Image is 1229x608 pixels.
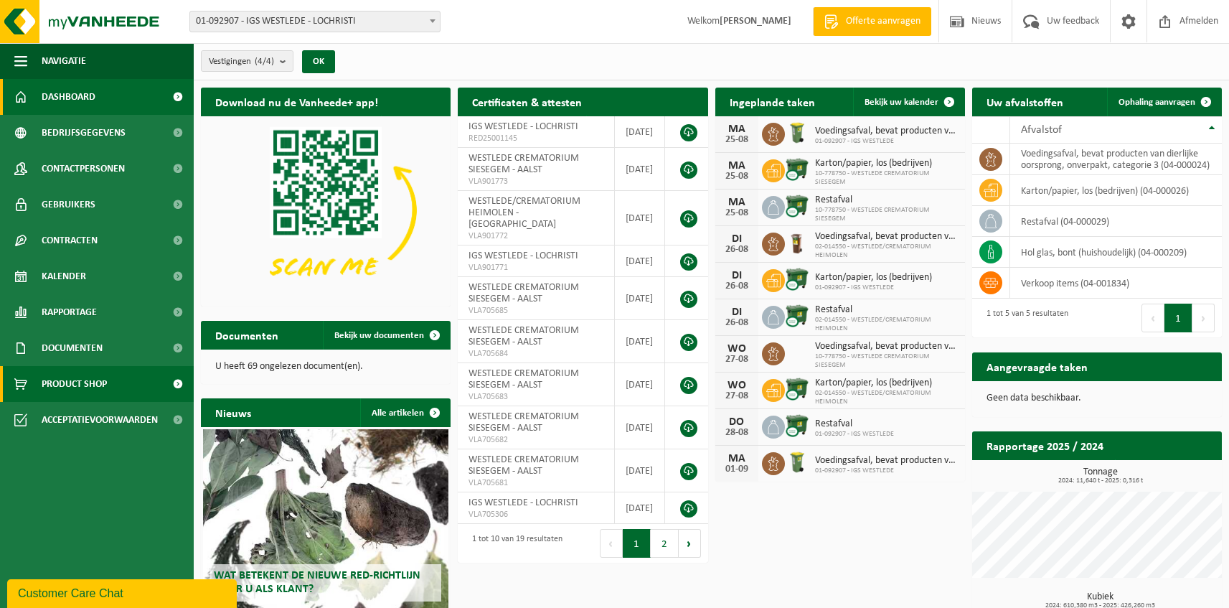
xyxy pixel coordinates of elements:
[815,169,958,187] span: 10-778750 - WESTLEDE CREMATORIUM SIESEGEM
[468,262,603,273] span: VLA901771
[1010,206,1222,237] td: restafval (04-000029)
[785,450,809,474] img: WB-0140-HPE-GN-50
[468,121,578,132] span: IGS WESTLEDE - LOCHRISTI
[623,529,651,558] button: 1
[201,88,392,116] h2: Download nu de Vanheede+ app!
[468,348,603,360] span: VLA705684
[815,418,894,430] span: Restafval
[468,196,580,230] span: WESTLEDE/CREMATORIUM HEIMOLEN - [GEOGRAPHIC_DATA]
[679,529,701,558] button: Next
[785,267,809,291] img: WB-1100-CU
[360,398,449,427] a: Alle artikelen
[815,231,958,243] span: Voedingsafval, bevat producten van dierlijke oorsprong, onverpakt, categorie 3
[722,208,751,218] div: 25-08
[615,406,666,449] td: [DATE]
[785,194,809,218] img: WB-1100-CU
[468,368,579,390] span: WESTLEDE CREMATORIUM SIESEGEM - AALST
[813,7,931,36] a: Offerte aanvragen
[615,191,666,245] td: [DATE]
[722,281,751,291] div: 26-08
[42,151,125,187] span: Contactpersonen
[842,14,924,29] span: Offerte aanvragen
[815,389,958,406] span: 02-014550 - WESTLEDE/CREMATORIUM HEIMOLEN
[42,258,86,294] span: Kalender
[42,223,98,258] span: Contracten
[815,467,958,475] span: 01-092907 - IGS WESTLEDE
[468,434,603,446] span: VLA705682
[468,497,578,508] span: IGS WESTLEDE - LOCHRISTI
[468,153,579,175] span: WESTLEDE CREMATORIUM SIESEGEM - AALST
[255,57,274,66] count: (4/4)
[815,352,958,370] span: 10-778750 - WESTLEDE CREMATORIUM SIESEGEM
[1192,304,1215,332] button: Next
[615,148,666,191] td: [DATE]
[468,305,603,317] span: VLA705685
[815,158,958,169] span: Karton/papier, los (bedrijven)
[722,172,751,182] div: 25-08
[815,126,958,137] span: Voedingsafval, bevat producten van dierlijke oorsprong, onverpakt, categorie 3
[815,206,958,223] span: 10-778750 - WESTLEDE CREMATORIUM SIESEGEM
[815,316,958,333] span: 02-014550 - WESTLEDE/CREMATORIUM HEIMOLEN
[815,378,958,389] span: Karton/papier, los (bedrijven)
[722,391,751,401] div: 27-08
[215,362,436,372] p: U heeft 69 ongelezen document(en).
[979,477,1222,485] span: 2024: 11,640 t - 2025: 0,316 t
[1010,237,1222,268] td: hol glas, bont (huishoudelijk) (04-000209)
[615,245,666,277] td: [DATE]
[468,391,603,403] span: VLA705683
[468,509,603,520] span: VLA705306
[323,321,449,350] a: Bekijk uw documenten
[1141,304,1164,332] button: Previous
[302,50,335,73] button: OK
[42,294,97,330] span: Rapportage
[201,50,293,72] button: Vestigingen(4/4)
[785,121,809,145] img: WB-0140-HPE-GN-50
[815,284,932,292] span: 01-092907 - IGS WESTLEDE
[853,88,964,116] a: Bekijk uw kalender
[815,195,958,206] span: Restafval
[987,393,1207,403] p: Geen data beschikbaar.
[201,398,265,426] h2: Nieuws
[209,51,274,73] span: Vestigingen
[615,363,666,406] td: [DATE]
[722,245,751,255] div: 26-08
[1119,98,1195,107] span: Ophaling aanvragen
[785,304,809,328] img: WB-1100-CU
[468,176,603,187] span: VLA901773
[615,320,666,363] td: [DATE]
[214,570,420,595] span: Wat betekent de nieuwe RED-richtlijn voor u als klant?
[615,492,666,524] td: [DATE]
[201,321,293,349] h2: Documenten
[468,325,579,347] span: WESTLEDE CREMATORIUM SIESEGEM - AALST
[722,233,751,245] div: DI
[972,431,1118,459] h2: Rapportage 2025 / 2024
[7,576,240,608] iframe: chat widget
[722,197,751,208] div: MA
[468,477,603,489] span: VLA705681
[722,380,751,391] div: WO
[815,304,958,316] span: Restafval
[201,116,451,304] img: Download de VHEPlus App
[815,137,958,146] span: 01-092907 - IGS WESTLEDE
[865,98,938,107] span: Bekijk uw kalender
[468,282,579,304] span: WESTLEDE CREMATORIUM SIESEGEM - AALST
[815,430,894,439] span: 01-092907 - IGS WESTLEDE
[42,366,107,402] span: Product Shop
[722,135,751,145] div: 25-08
[815,455,958,467] span: Voedingsafval, bevat producten van dierlijke oorsprong, onverpakt, categorie 3
[42,187,95,223] span: Gebruikers
[615,449,666,492] td: [DATE]
[189,11,441,32] span: 01-092907 - IGS WESTLEDE - LOCHRISTI
[190,11,440,32] span: 01-092907 - IGS WESTLEDE - LOCHRISTI
[715,88,829,116] h2: Ingeplande taken
[600,529,623,558] button: Previous
[785,157,809,182] img: WB-1100-CU
[468,133,603,144] span: RED25001145
[465,528,562,559] div: 1 tot 10 van 19 resultaten
[720,16,791,27] strong: [PERSON_NAME]
[468,454,579,477] span: WESTLEDE CREMATORIUM SIESEGEM - AALST
[42,330,103,366] span: Documenten
[722,318,751,328] div: 26-08
[722,160,751,172] div: MA
[722,464,751,474] div: 01-09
